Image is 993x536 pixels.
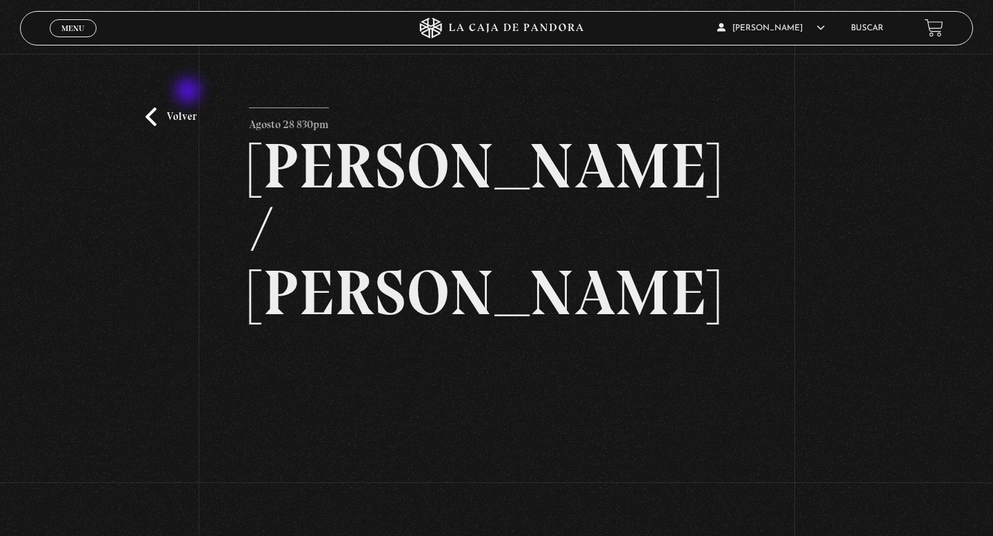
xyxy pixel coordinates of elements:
span: Menu [61,24,84,32]
p: Agosto 28 830pm [249,107,329,135]
span: [PERSON_NAME] [717,24,825,32]
a: View your shopping cart [925,19,943,37]
a: Buscar [851,24,883,32]
a: Volver [146,107,197,126]
h2: [PERSON_NAME] / [PERSON_NAME] [249,134,745,324]
span: Cerrar [57,35,90,45]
